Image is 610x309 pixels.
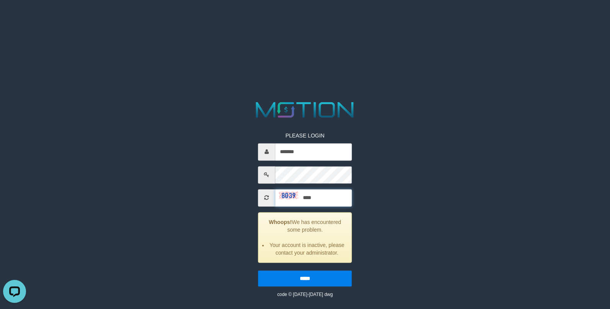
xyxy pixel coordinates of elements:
li: Your account is inactive, please contact your administrator. [268,241,346,257]
div: We has encountered some problem. [258,212,352,263]
small: code © [DATE]-[DATE] dwg [277,292,333,297]
img: captcha [279,192,298,199]
p: PLEASE LOGIN [258,132,352,139]
strong: Whoops! [269,219,292,225]
img: MOTION_logo.png [252,99,358,120]
button: Open LiveChat chat widget [3,3,26,26]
